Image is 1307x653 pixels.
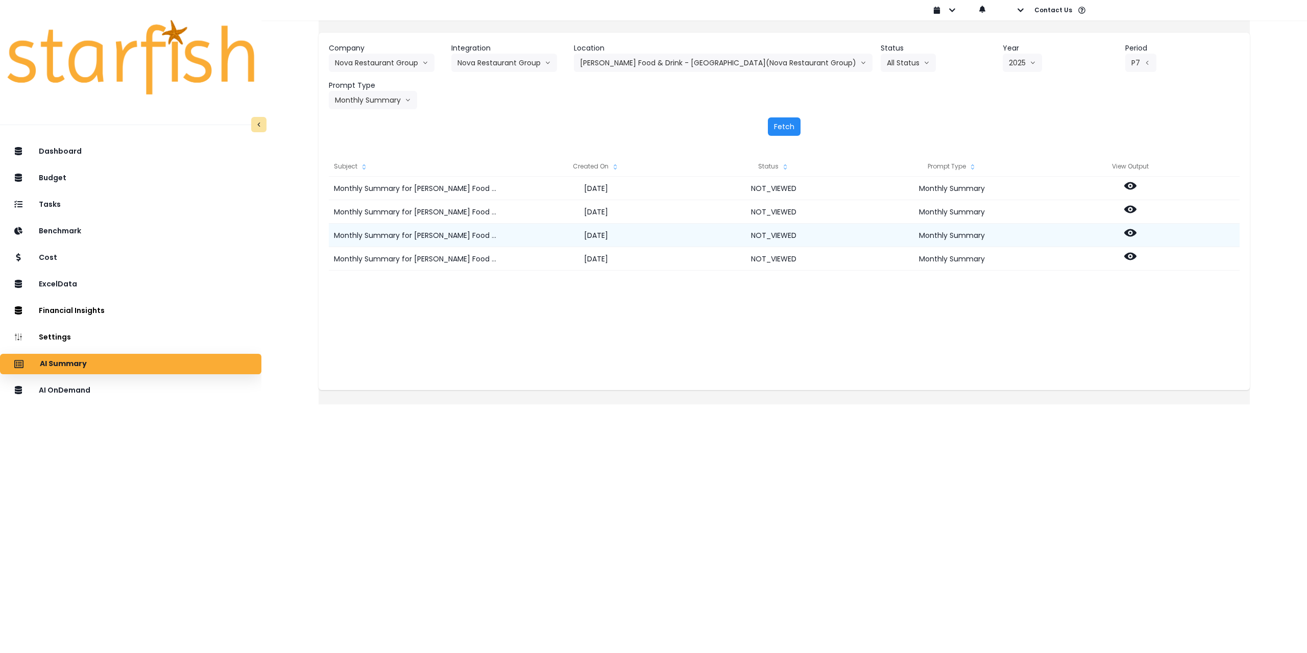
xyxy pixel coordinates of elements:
svg: arrow down line [924,58,930,68]
button: 2025arrow down line [1003,54,1042,72]
div: [DATE] [507,177,685,200]
div: NOT_VIEWED [685,200,863,224]
div: Prompt Type [863,156,1041,177]
button: Nova Restaurant Grouparrow down line [451,54,557,72]
header: Company [329,43,443,54]
p: AI OnDemand [39,386,90,395]
p: Budget [39,174,66,182]
header: Period [1125,43,1240,54]
header: Integration [451,43,566,54]
button: Fetch [768,117,801,136]
svg: sort [611,163,619,171]
button: Monthly Summaryarrow down line [329,91,417,109]
svg: arrow down line [1030,58,1036,68]
p: Benchmark [39,227,81,235]
button: Nova Restaurant Grouparrow down line [329,54,434,72]
svg: arrow down line [545,58,551,68]
div: [DATE] [507,247,685,271]
p: ExcelData [39,280,77,288]
button: P7arrow left line [1125,54,1156,72]
div: NOT_VIEWED [685,247,863,271]
p: Cost [39,253,57,262]
div: Monthly Summary [863,200,1041,224]
div: View Output [1041,156,1219,177]
div: Subject [329,156,506,177]
svg: arrow down line [422,58,428,68]
div: Created On [507,156,685,177]
div: NOT_VIEWED [685,224,863,247]
svg: arrow down line [860,58,866,68]
svg: arrow left line [1144,58,1150,68]
button: All Statusarrow down line [881,54,936,72]
p: Tasks [39,200,61,209]
div: Monthly Summary for [PERSON_NAME] Food & Drink - [GEOGRAPHIC_DATA](Nova Restaurant Group) for P7 ... [329,177,506,200]
header: Year [1003,43,1117,54]
div: Status [685,156,863,177]
div: [DATE] [507,224,685,247]
div: [DATE] [507,200,685,224]
svg: sort [781,163,789,171]
header: Status [881,43,995,54]
p: AI Summary [40,359,87,369]
div: Monthly Summary [863,247,1041,271]
div: Monthly Summary for [PERSON_NAME] Food & Drink - [GEOGRAPHIC_DATA](Nova Restaurant Group) for P7 ... [329,200,506,224]
svg: arrow down line [405,95,411,105]
svg: sort [969,163,977,171]
div: Monthly Summary for [PERSON_NAME] Food & Drink - [GEOGRAPHIC_DATA](Nova Restaurant Group) for P7 ... [329,247,506,271]
div: Monthly Summary for [PERSON_NAME] Food & Drink - [GEOGRAPHIC_DATA](Nova Restaurant Group) for P7 ... [329,224,506,247]
p: Dashboard [39,147,82,156]
div: Monthly Summary [863,177,1041,200]
div: NOT_VIEWED [685,177,863,200]
div: Monthly Summary [863,224,1041,247]
header: Location [574,43,873,54]
button: [PERSON_NAME] Food & Drink - [GEOGRAPHIC_DATA](Nova Restaurant Group)arrow down line [574,54,873,72]
svg: sort [360,163,368,171]
header: Prompt Type [329,80,443,91]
